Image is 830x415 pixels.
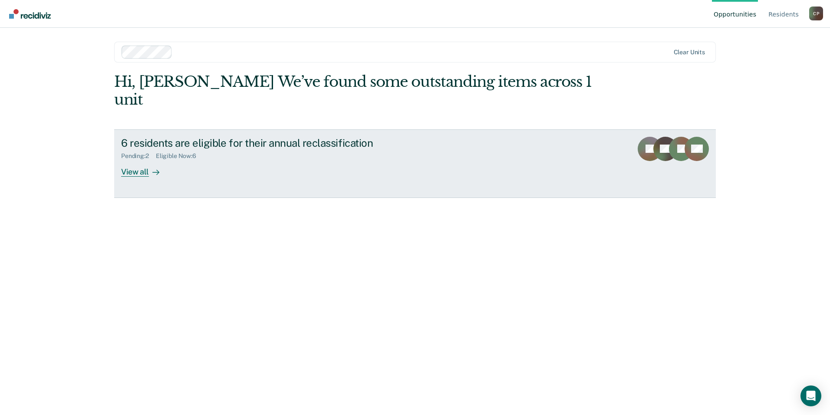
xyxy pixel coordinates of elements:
[9,9,51,19] img: Recidiviz
[800,385,821,406] div: Open Intercom Messenger
[121,160,170,177] div: View all
[121,137,426,149] div: 6 residents are eligible for their annual reclassification
[121,152,156,160] div: Pending : 2
[674,49,705,56] div: Clear units
[114,73,596,109] div: Hi, [PERSON_NAME] We’ve found some outstanding items across 1 unit
[114,129,716,198] a: 6 residents are eligible for their annual reclassificationPending:2Eligible Now:6View all
[156,152,203,160] div: Eligible Now : 6
[809,7,823,20] button: Profile dropdown button
[809,7,823,20] div: C P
